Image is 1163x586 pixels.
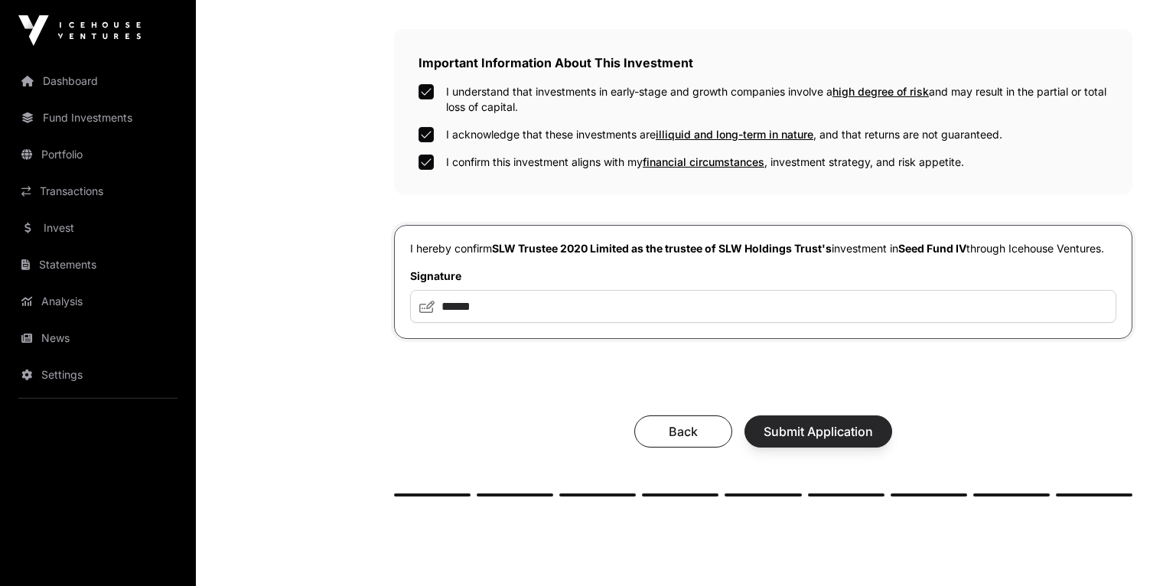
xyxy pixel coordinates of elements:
label: I understand that investments in early-stage and growth companies involve a and may result in the... [446,84,1108,115]
span: Seed Fund IV [898,242,966,255]
button: Submit Application [744,415,892,448]
a: Invest [12,211,184,245]
img: Icehouse Ventures Logo [18,15,141,46]
a: Fund Investments [12,101,184,135]
span: SLW Trustee 2020 Limited as the trustee of SLW Holdings Trust's [492,242,832,255]
a: Settings [12,358,184,392]
label: Signature [410,269,1116,284]
p: I hereby confirm investment in through Icehouse Ventures. [410,241,1116,256]
span: illiquid and long-term in nature [656,128,813,141]
a: Transactions [12,174,184,208]
span: Submit Application [764,422,873,441]
a: Dashboard [12,64,184,98]
span: high degree of risk [832,85,929,98]
button: Back [634,415,732,448]
label: I acknowledge that these investments are , and that returns are not guaranteed. [446,127,1002,142]
a: Portfolio [12,138,184,171]
h2: Important Information About This Investment [419,54,1108,72]
label: I confirm this investment aligns with my , investment strategy, and risk appetite. [446,155,964,170]
a: News [12,321,184,355]
a: Analysis [12,285,184,318]
span: financial circumstances [643,155,764,168]
iframe: Chat Widget [1086,513,1163,586]
span: Back [653,422,713,441]
a: Statements [12,248,184,282]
